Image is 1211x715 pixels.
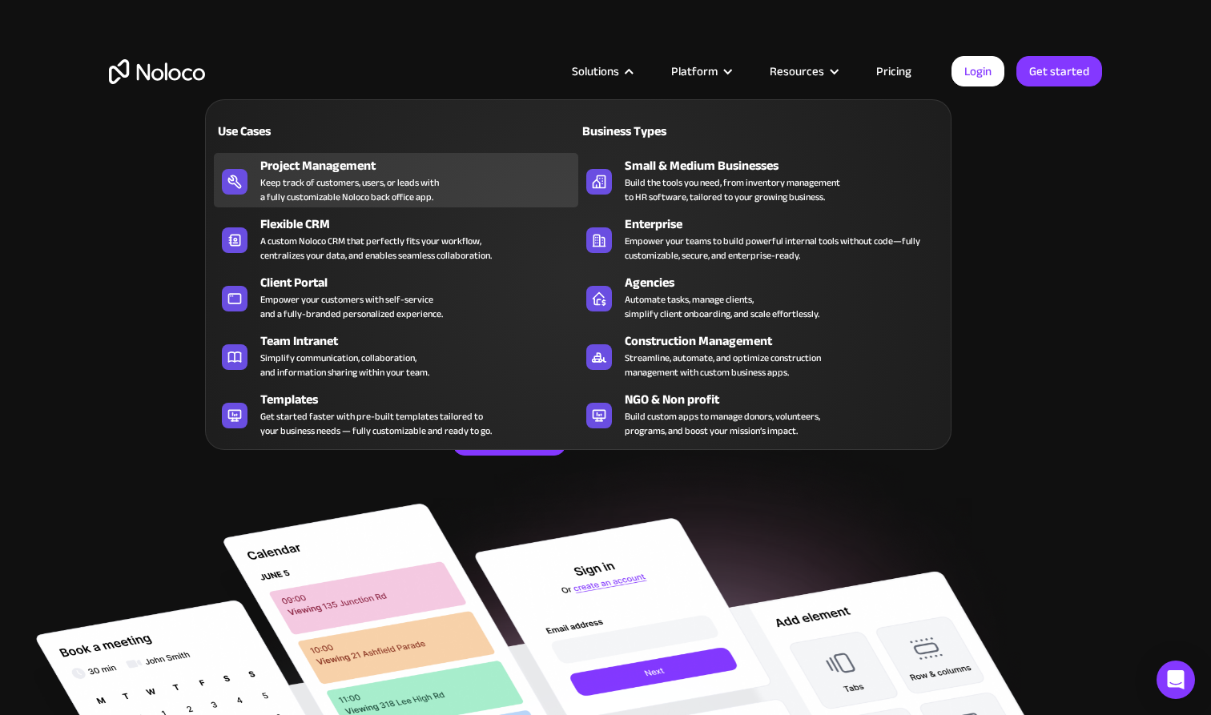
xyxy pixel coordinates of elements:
a: Get started [1016,56,1102,86]
a: NGO & Non profitBuild custom apps to manage donors, volunteers,programs, and boost your mission’s... [578,387,943,441]
div: Resources [750,61,856,82]
div: Solutions [572,61,619,82]
div: Construction Management [625,331,950,351]
div: Build the tools you need, from inventory management to HR software, tailored to your growing busi... [625,175,840,204]
div: Project Management [260,156,585,175]
div: Flexible CRM [260,215,585,234]
a: AgenciesAutomate tasks, manage clients,simplify client onboarding, and scale effortlessly. [578,270,943,324]
div: Templates [260,390,585,409]
a: Pricing [856,61,931,82]
div: Platform [651,61,750,82]
a: Business Types [578,112,943,149]
div: Keep track of customers, users, or leads with a fully customizable Noloco back office app. [260,175,439,204]
div: Build custom apps to manage donors, volunteers, programs, and boost your mission’s impact. [625,409,820,438]
a: Flexible CRMA custom Noloco CRM that perfectly fits your workflow,centralizes your data, and enab... [214,211,578,266]
div: Get started faster with pre-built templates tailored to your business needs — fully customizable ... [260,409,492,438]
a: Login [951,56,1004,86]
a: home [109,59,205,84]
div: A custom Noloco CRM that perfectly fits your workflow, centralizes your data, and enables seamles... [260,234,492,263]
div: Simplify communication, collaboration, and information sharing within your team. [260,351,429,380]
nav: Solutions [205,77,951,450]
a: EnterpriseEmpower your teams to build powerful internal tools without code—fully customizable, se... [578,211,943,266]
div: Empower your customers with self-service and a fully-branded personalized experience. [260,292,443,321]
a: Small & Medium BusinessesBuild the tools you need, from inventory managementto HR software, tailo... [578,153,943,207]
div: Business Types [578,122,754,141]
a: Client PortalEmpower your customers with self-serviceand a fully-branded personalized experience. [214,270,578,324]
div: Empower your teams to build powerful internal tools without code—fully customizable, secure, and ... [625,234,935,263]
a: Team IntranetSimplify communication, collaboration,and information sharing within your team. [214,328,578,383]
h2: Business Apps for Teams [109,165,1102,293]
div: Streamline, automate, and optimize construction management with custom business apps. [625,351,821,380]
div: Solutions [552,61,651,82]
a: Construction ManagementStreamline, automate, and optimize constructionmanagement with custom busi... [578,328,943,383]
div: NGO & Non profit [625,390,950,409]
a: Project ManagementKeep track of customers, users, or leads witha fully customizable Noloco back o... [214,153,578,207]
a: TemplatesGet started faster with pre-built templates tailored toyour business needs — fully custo... [214,387,578,441]
div: Resources [770,61,824,82]
div: Automate tasks, manage clients, simplify client onboarding, and scale effortlessly. [625,292,819,321]
div: Use Cases [214,122,389,141]
a: Use Cases [214,112,578,149]
div: Platform [671,61,718,82]
div: Open Intercom Messenger [1157,661,1195,699]
div: Client Portal [260,273,585,292]
div: Enterprise [625,215,950,234]
div: Agencies [625,273,950,292]
div: Small & Medium Businesses [625,156,950,175]
div: Team Intranet [260,331,585,351]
